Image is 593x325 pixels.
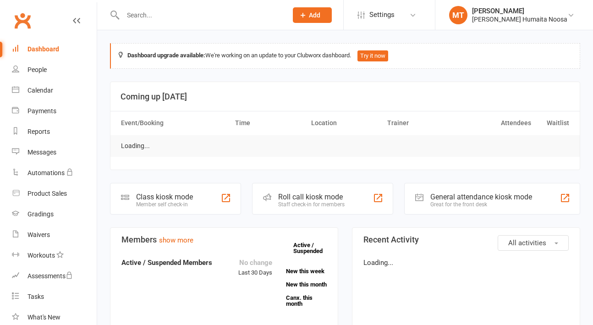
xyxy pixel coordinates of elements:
[12,183,97,204] a: Product Sales
[12,163,97,183] a: Automations
[12,101,97,121] a: Payments
[286,268,327,274] a: New this week
[309,11,320,19] span: Add
[430,193,532,201] div: General attendance kiosk mode
[383,111,459,135] th: Trainer
[27,210,54,218] div: Gradings
[12,245,97,266] a: Workouts
[27,149,56,156] div: Messages
[363,235,569,244] h3: Recent Activity
[369,5,395,25] span: Settings
[278,193,345,201] div: Roll call kiosk mode
[430,201,532,208] div: Great for the front desk
[238,257,272,268] div: No change
[27,128,50,135] div: Reports
[159,236,193,244] a: show more
[278,201,345,208] div: Staff check-in for members
[136,193,193,201] div: Class kiosk mode
[293,7,332,23] button: Add
[121,92,570,101] h3: Coming up [DATE]
[11,9,34,32] a: Clubworx
[472,7,567,15] div: [PERSON_NAME]
[127,52,205,59] strong: Dashboard upgrade available:
[12,286,97,307] a: Tasks
[357,50,388,61] button: Try it now
[27,190,67,197] div: Product Sales
[117,111,231,135] th: Event/Booking
[12,142,97,163] a: Messages
[27,169,65,176] div: Automations
[459,111,535,135] th: Attendees
[121,259,212,267] strong: Active / Suspended Members
[508,239,546,247] span: All activities
[121,235,327,244] h3: Members
[293,235,334,261] a: Active / Suspended
[449,6,467,24] div: MT
[286,295,327,307] a: Canx. this month
[27,66,47,73] div: People
[12,60,97,80] a: People
[238,257,272,278] div: Last 30 Days
[12,80,97,101] a: Calendar
[136,201,193,208] div: Member self check-in
[27,231,50,238] div: Waivers
[120,9,281,22] input: Search...
[110,43,580,69] div: We're working on an update to your Clubworx dashboard.
[27,252,55,259] div: Workouts
[27,87,53,94] div: Calendar
[12,121,97,142] a: Reports
[117,135,154,157] td: Loading...
[12,225,97,245] a: Waivers
[498,235,569,251] button: All activities
[535,111,573,135] th: Waitlist
[27,314,60,321] div: What's New
[12,266,97,286] a: Assessments
[363,257,569,268] p: Loading...
[472,15,567,23] div: [PERSON_NAME] Humaita Noosa
[27,107,56,115] div: Payments
[12,204,97,225] a: Gradings
[12,39,97,60] a: Dashboard
[307,111,383,135] th: Location
[27,45,59,53] div: Dashboard
[231,111,307,135] th: Time
[27,293,44,300] div: Tasks
[286,281,327,287] a: New this month
[27,272,73,280] div: Assessments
